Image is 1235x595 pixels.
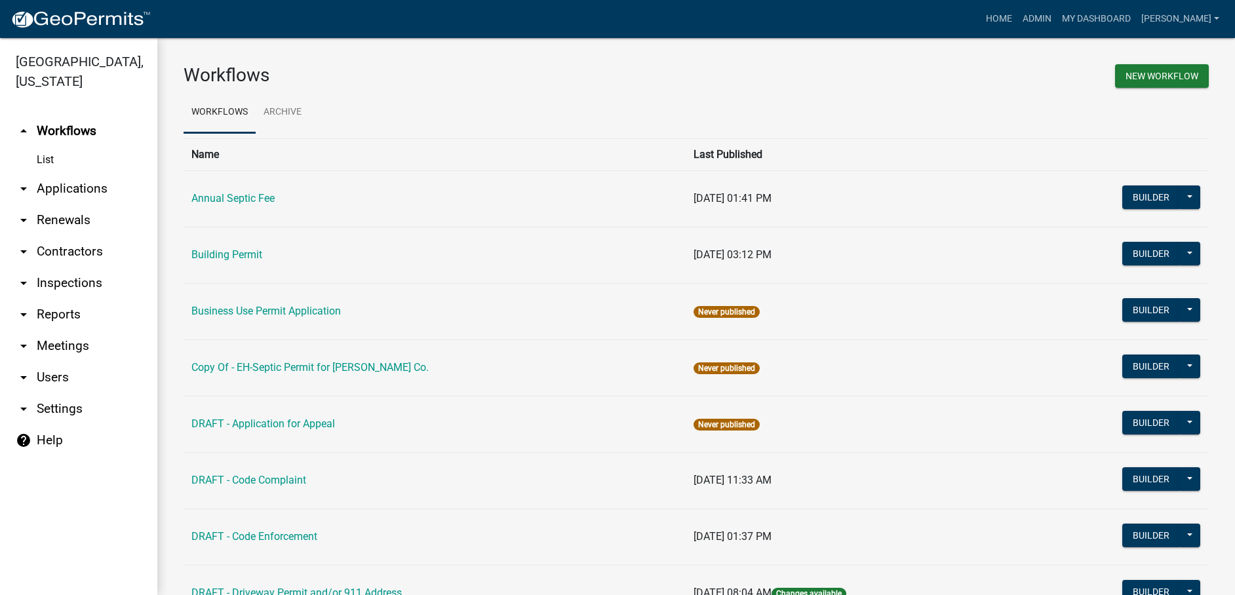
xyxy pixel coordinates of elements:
[1122,355,1180,378] button: Builder
[191,474,306,486] a: DRAFT - Code Complaint
[694,192,772,204] span: [DATE] 01:41 PM
[686,138,1021,170] th: Last Published
[16,401,31,417] i: arrow_drop_down
[191,192,275,204] a: Annual Septic Fee
[16,432,31,448] i: help
[694,248,772,261] span: [DATE] 03:12 PM
[16,275,31,291] i: arrow_drop_down
[1122,411,1180,434] button: Builder
[694,362,760,374] span: Never published
[184,138,686,170] th: Name
[1115,64,1209,88] button: New Workflow
[16,212,31,228] i: arrow_drop_down
[1122,298,1180,322] button: Builder
[1122,242,1180,265] button: Builder
[1122,185,1180,209] button: Builder
[184,92,256,134] a: Workflows
[1122,524,1180,547] button: Builder
[694,530,772,543] span: [DATE] 01:37 PM
[16,338,31,354] i: arrow_drop_down
[694,419,760,431] span: Never published
[191,361,429,374] a: Copy Of - EH-Septic Permit for [PERSON_NAME] Co.
[191,530,317,543] a: DRAFT - Code Enforcement
[981,7,1017,31] a: Home
[694,474,772,486] span: [DATE] 11:33 AM
[1017,7,1057,31] a: Admin
[1122,467,1180,491] button: Builder
[16,370,31,385] i: arrow_drop_down
[191,248,262,261] a: Building Permit
[16,123,31,139] i: arrow_drop_up
[191,305,341,317] a: Business Use Permit Application
[184,64,686,86] h3: Workflows
[256,92,309,134] a: Archive
[1136,7,1225,31] a: [PERSON_NAME]
[191,417,335,430] a: DRAFT - Application for Appeal
[16,181,31,197] i: arrow_drop_down
[1057,7,1136,31] a: My Dashboard
[694,306,760,318] span: Never published
[16,307,31,322] i: arrow_drop_down
[16,244,31,259] i: arrow_drop_down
